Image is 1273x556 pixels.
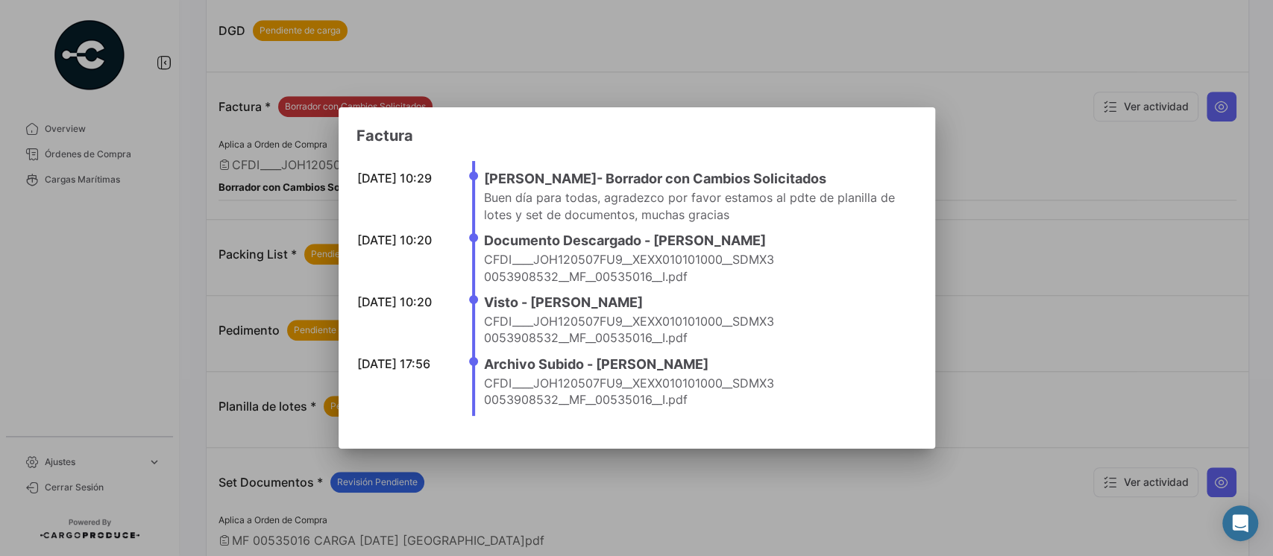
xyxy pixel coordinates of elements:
[484,190,895,221] span: Buen día para todas, agradezco por favor estamos al pdte de planilla de lotes y set de documentos...
[357,356,447,372] div: [DATE] 17:56
[356,125,917,146] h3: Factura
[484,230,908,251] h4: Documento Descargado - [PERSON_NAME]
[484,292,908,313] h4: Visto - [PERSON_NAME]
[357,170,447,186] div: [DATE] 10:29
[1222,505,1258,541] div: Abrir Intercom Messenger
[484,376,774,407] span: CFDI____JOH120507FU9__XEXX010101000__SDMX3 0053908532__MF__00535016__I.pdf
[484,168,908,189] h4: [PERSON_NAME] - Borrador con Cambios Solicitados
[484,314,774,345] span: CFDI____JOH120507FU9__XEXX010101000__SDMX3 0053908532__MF__00535016__I.pdf
[357,294,447,310] div: [DATE] 10:20
[484,354,908,375] h4: Archivo Subido - [PERSON_NAME]
[484,252,774,283] span: CFDI____JOH120507FU9__XEXX010101000__SDMX3 0053908532__MF__00535016__I.pdf
[357,232,447,248] div: [DATE] 10:20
